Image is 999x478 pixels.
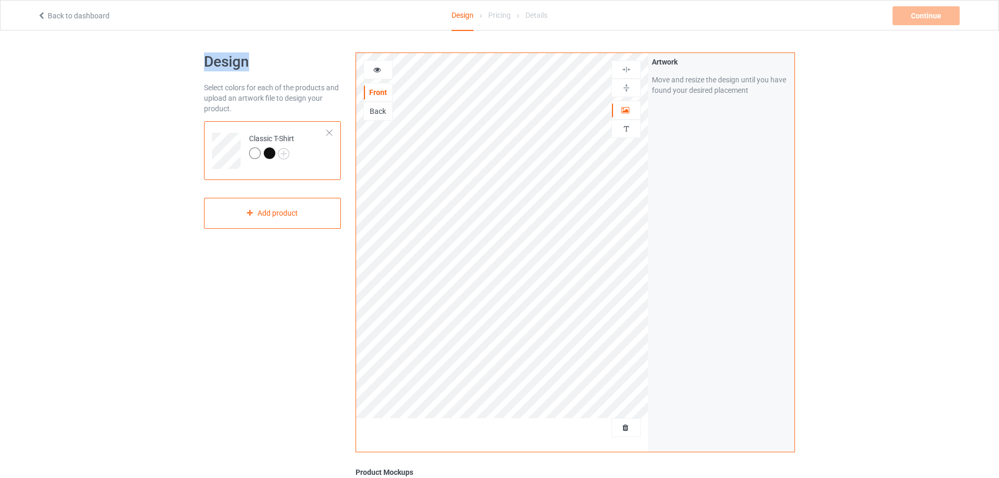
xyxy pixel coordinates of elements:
[356,467,795,477] div: Product Mockups
[652,75,791,95] div: Move and resize the design until you have found your desired placement
[488,1,511,30] div: Pricing
[364,106,392,116] div: Back
[621,65,631,75] img: svg%3E%0A
[204,52,341,71] h1: Design
[652,57,791,67] div: Artwork
[249,133,294,158] div: Classic T-Shirt
[364,87,392,98] div: Front
[204,121,341,180] div: Classic T-Shirt
[278,148,289,160] img: svg+xml;base64,PD94bWwgdmVyc2lvbj0iMS4wIiBlbmNvZGluZz0iVVRGLTgiPz4KPHN2ZyB3aWR0aD0iMjJweCIgaGVpZ2...
[525,1,547,30] div: Details
[621,83,631,93] img: svg%3E%0A
[452,1,474,31] div: Design
[37,12,110,20] a: Back to dashboard
[204,82,341,114] div: Select colors for each of the products and upload an artwork file to design your product.
[204,198,341,229] div: Add product
[621,124,631,134] img: svg%3E%0A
